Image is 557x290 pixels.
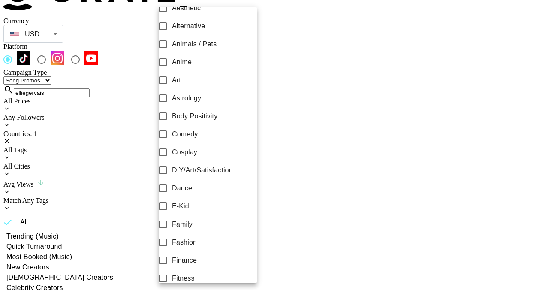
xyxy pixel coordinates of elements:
span: Fitness [172,273,195,284]
span: Animals / Pets [172,39,217,49]
span: DIY/Art/Satisfaction [172,165,233,175]
span: Finance [172,255,197,266]
span: Body Positivity [172,111,217,121]
span: Astrology [172,93,201,103]
iframe: Drift Widget Chat Controller [514,247,547,280]
span: Family [172,219,193,230]
span: Comedy [172,129,198,139]
span: Dance [172,183,192,193]
span: Art [172,75,181,85]
span: Anime [172,57,192,67]
span: Fashion [172,237,197,248]
span: Aesthetic [172,3,201,13]
span: E-Kid [172,201,189,211]
span: Cosplay [172,147,197,157]
span: Alternative [172,21,205,31]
